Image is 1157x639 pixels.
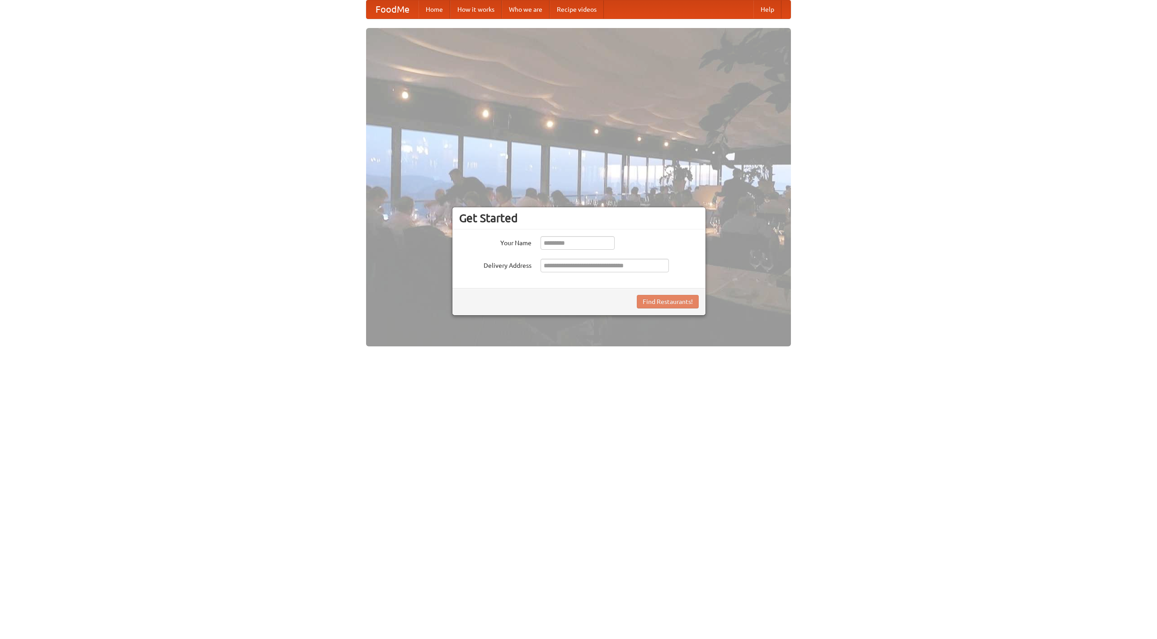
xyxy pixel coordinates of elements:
h3: Get Started [459,211,699,225]
a: Help [753,0,781,19]
a: Who we are [502,0,550,19]
label: Your Name [459,236,531,247]
a: Recipe videos [550,0,604,19]
button: Find Restaurants! [637,295,699,308]
a: FoodMe [367,0,419,19]
a: How it works [450,0,502,19]
a: Home [419,0,450,19]
label: Delivery Address [459,259,531,270]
